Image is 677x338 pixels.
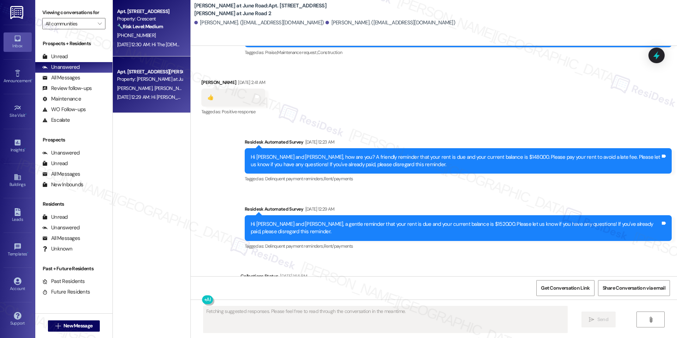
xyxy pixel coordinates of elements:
[42,245,72,253] div: Unknown
[265,49,277,55] span: Praise ,
[42,53,68,60] div: Unread
[35,200,112,208] div: Residents
[317,49,342,55] span: Construction
[42,170,80,178] div: All Messages
[24,146,25,151] span: •
[194,2,335,17] b: [PERSON_NAME] at June Road: Apt. [STREET_ADDRESS][PERSON_NAME] at June Road 2
[63,322,92,330] span: New Message
[117,32,155,38] span: [PHONE_NUMBER]
[42,278,85,285] div: Past Residents
[48,320,100,332] button: New Message
[536,280,594,296] button: Get Conversation Link
[278,272,307,280] div: [DATE] 1:55 PM
[98,21,102,26] i: 
[245,47,672,58] div: Tagged as:
[245,241,672,251] div: Tagged as:
[236,79,265,86] div: [DATE] 2:41 AM
[42,116,70,124] div: Escalate
[598,280,670,296] button: Share Conversation via email
[42,149,80,157] div: Unanswered
[42,181,83,188] div: New Inbounds
[4,137,32,156] a: Insights •
[4,310,32,329] a: Support
[4,206,32,225] a: Leads
[42,235,80,242] div: All Messages
[581,312,616,327] button: Send
[35,265,112,272] div: Past + Future Residents
[245,205,672,215] div: Residesk Automated Survey
[324,176,353,182] span: Rent/payments
[4,171,32,190] a: Buildings
[117,41,609,48] div: [DATE] 12:30 AM: Hi The [DEMOGRAPHIC_DATA][PERSON_NAME], a gentle reminder that your rent is due ...
[117,15,182,23] div: Property: Crescent
[251,153,660,169] div: Hi [PERSON_NAME] and [PERSON_NAME], how are you? A friendly reminder that your rent is due and yo...
[277,49,317,55] span: Maintenance request ,
[117,68,182,76] div: Apt. [STREET_ADDRESS][PERSON_NAME] at June Road 2
[325,19,455,26] div: [PERSON_NAME]. ([EMAIL_ADDRESS][DOMAIN_NAME])
[117,8,182,15] div: Apt. [STREET_ADDRESS]
[31,77,32,82] span: •
[203,306,567,333] textarea: Fetching suggested responses. Please feel free to read through the conversation in the meantime.
[42,106,86,113] div: WO Follow-ups
[42,74,80,82] div: All Messages
[10,6,25,19] img: ResiDesk Logo
[35,40,112,47] div: Prospects + Residents
[42,7,105,18] label: Viewing conversations for
[42,95,81,103] div: Maintenance
[648,317,653,322] i: 
[245,174,672,184] div: Tagged as:
[27,251,28,255] span: •
[35,136,112,144] div: Prospects
[42,224,80,231] div: Unanswered
[597,316,608,323] span: Send
[603,284,665,292] span: Share Conversation via email
[541,284,590,292] span: Get Conversation Link
[55,323,61,329] i: 
[201,107,265,117] div: Tagged as:
[304,205,335,213] div: [DATE] 12:29 AM
[154,85,189,91] span: [PERSON_NAME]
[117,94,598,100] div: [DATE] 12:29 AM: Hi [PERSON_NAME] and [PERSON_NAME], a gentle reminder that your rent is due and ...
[240,272,278,280] div: Collections Status
[222,109,256,115] span: Positive response
[265,243,324,249] span: Delinquent payment reminders ,
[201,79,265,89] div: [PERSON_NAME]
[42,64,80,71] div: Unanswered
[304,138,335,146] div: [DATE] 12:23 AM
[117,23,163,30] strong: 🔧 Risk Level: Medium
[42,160,68,167] div: Unread
[207,94,214,101] div: 👍
[4,275,32,294] a: Account
[4,32,32,52] a: Inbox
[45,18,94,29] input: All communities
[324,243,353,249] span: Rent/payments
[4,241,32,260] a: Templates •
[265,176,324,182] span: Delinquent payment reminders ,
[245,138,672,148] div: Residesk Automated Survey
[25,112,26,117] span: •
[42,288,90,296] div: Future Residents
[42,213,68,221] div: Unread
[42,85,92,92] div: Review follow-ups
[117,85,154,91] span: [PERSON_NAME]
[194,19,324,26] div: [PERSON_NAME]. ([EMAIL_ADDRESS][DOMAIN_NAME])
[251,221,660,236] div: Hi [PERSON_NAME] and [PERSON_NAME], a gentle reminder that your rent is due and your current bala...
[4,102,32,121] a: Site Visit •
[589,317,594,322] i: 
[117,76,182,83] div: Property: [PERSON_NAME] at June Road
